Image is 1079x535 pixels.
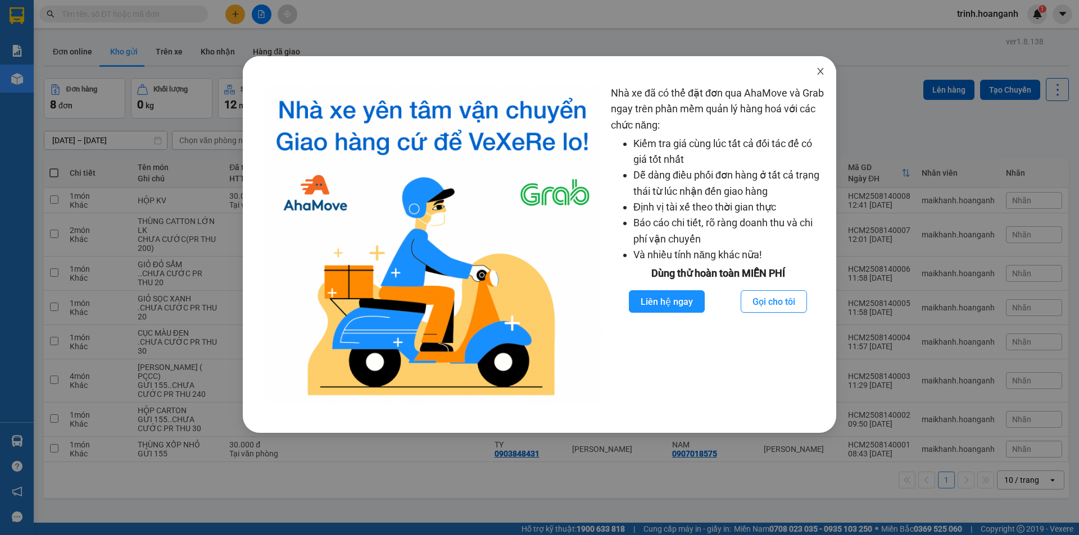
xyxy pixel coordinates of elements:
button: Gọi cho tôi [741,290,807,313]
button: Close [805,56,836,88]
img: logo [263,85,602,405]
li: Dễ dàng điều phối đơn hàng ở tất cả trạng thái từ lúc nhận đến giao hàng [633,167,825,199]
span: Gọi cho tôi [752,295,795,309]
li: Định vị tài xế theo thời gian thực [633,199,825,215]
li: Và nhiều tính năng khác nữa! [633,247,825,263]
button: Liên hệ ngay [629,290,705,313]
span: close [816,67,825,76]
li: Kiểm tra giá cùng lúc tất cả đối tác để có giá tốt nhất [633,136,825,168]
li: Báo cáo chi tiết, rõ ràng doanh thu và chi phí vận chuyển [633,215,825,247]
span: Liên hệ ngay [641,295,693,309]
div: Dùng thử hoàn toàn MIỄN PHÍ [611,266,825,281]
div: Nhà xe đã có thể đặt đơn qua AhaMove và Grab ngay trên phần mềm quản lý hàng hoá với các chức năng: [611,85,825,405]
